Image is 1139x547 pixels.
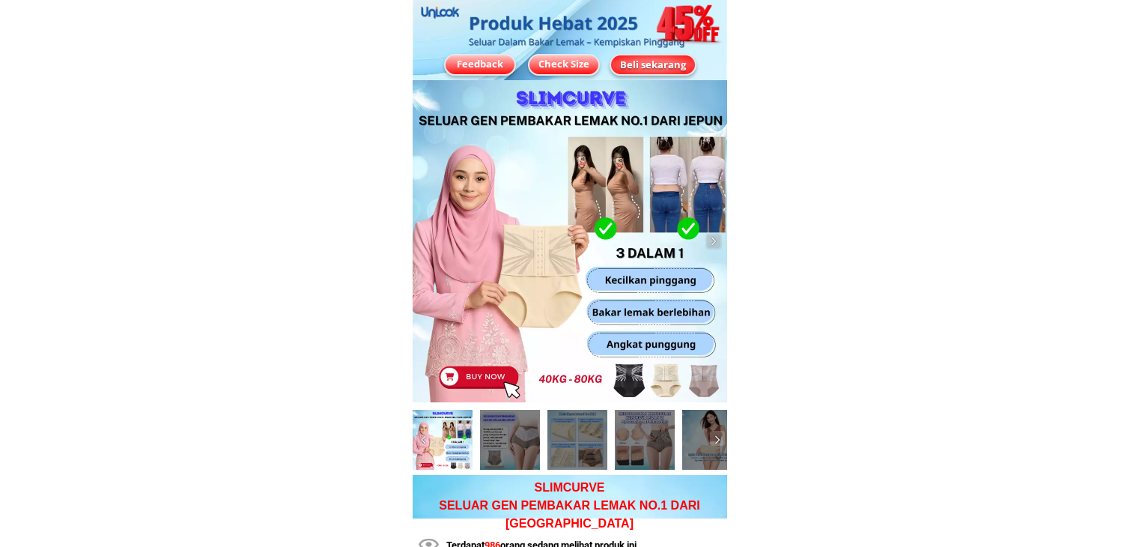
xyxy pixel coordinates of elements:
[416,432,431,447] img: navigation
[611,57,695,72] div: Beli sekarang
[706,234,721,249] img: navigation
[413,479,727,533] p: SLIMCURVE SELUAR GEN PEMBAKAR LEMAK NO.1 DARI [GEOGRAPHIC_DATA]
[710,432,725,447] img: navigation
[529,57,598,72] div: Check Size
[446,57,514,72] div: Feedback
